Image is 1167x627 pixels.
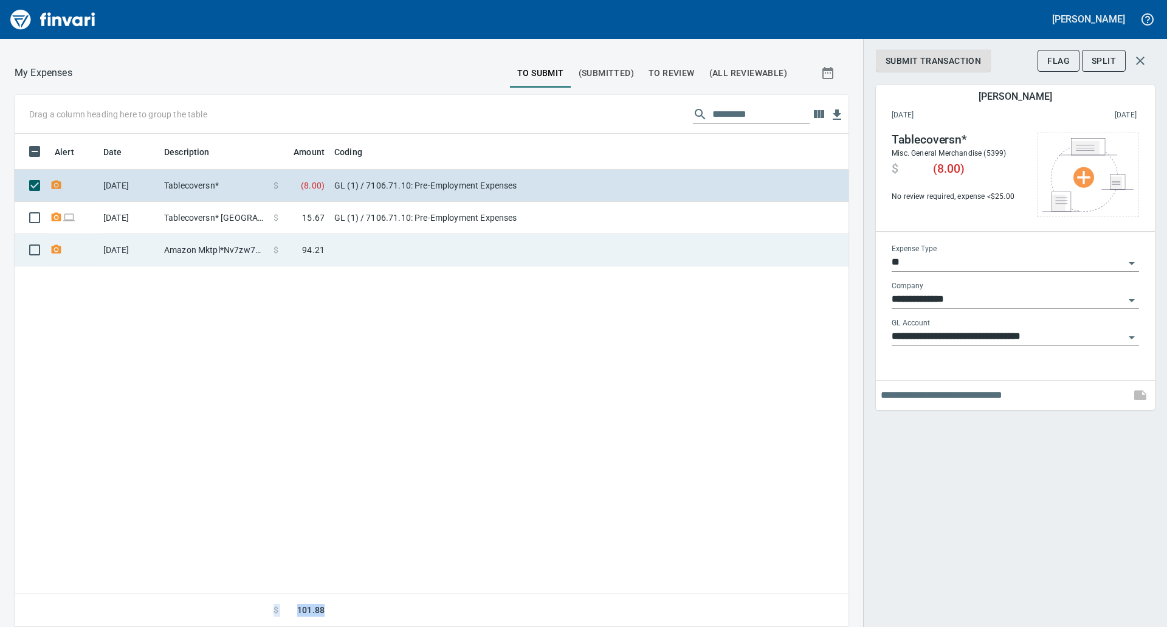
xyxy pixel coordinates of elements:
td: GL (1) / 7106.71.10: Pre-Employment Expenses [329,170,633,202]
span: 101.88 [297,604,325,617]
span: Alert [55,145,90,159]
span: Split [1092,54,1116,69]
td: Amazon Mktpl*Nv7zw78e1 [159,234,269,266]
span: To Review [649,66,695,81]
span: Receipt Required [50,246,63,254]
span: Date [103,145,122,159]
img: Finvari [7,5,98,34]
p: My Expenses [15,66,72,80]
span: Submit Transaction [886,54,981,69]
h5: [PERSON_NAME] [1052,13,1125,26]
span: (All Reviewable) [709,66,787,81]
span: Online transaction [63,213,75,221]
td: GL (1) / 7106.71.10: Pre-Employment Expenses [329,202,633,234]
h5: [PERSON_NAME] [979,90,1052,103]
td: Tablecoversn* [159,170,269,202]
label: Expense Type [892,246,937,253]
span: 15.67 [302,212,325,224]
span: Date [103,145,138,159]
span: Misc. General Merchandise (5399) [892,149,1006,158]
span: Alert [55,145,74,159]
span: Coding [334,145,362,159]
td: [DATE] [98,202,159,234]
td: Tablecoversn* [GEOGRAPHIC_DATA] [GEOGRAPHIC_DATA] [159,202,269,234]
span: (Submitted) [579,66,634,81]
span: $ [274,212,278,224]
span: ( 8.00 ) [301,179,325,192]
button: [PERSON_NAME] [1049,10,1128,29]
h4: Tablecoversn* [892,133,1023,147]
span: To Submit [517,66,564,81]
button: Open [1123,329,1140,346]
td: [DATE] [98,234,159,266]
button: Flag [1038,50,1079,72]
span: Receipt Required [50,213,63,221]
span: Description [164,145,210,159]
label: Company [892,283,923,290]
span: Amount [294,145,325,159]
button: Split [1082,50,1126,72]
span: Flag [1047,54,1070,69]
button: Close transaction [1126,46,1155,75]
button: Open [1123,255,1140,272]
span: $ [274,179,278,192]
td: [DATE] [98,170,159,202]
span: $ [274,244,278,256]
nav: breadcrumb [15,66,72,80]
img: Select file [1042,138,1134,212]
span: This records your note into the expense [1126,381,1155,410]
span: Description [164,145,225,159]
button: Open [1123,292,1140,309]
span: Receipt Required [50,181,63,189]
span: $ [892,162,898,176]
p: Drag a column heading here to group the table [29,108,207,120]
span: No review required, expense < $25.00 [892,191,1023,203]
span: Amount [278,145,325,159]
label: GL Account [892,320,930,327]
span: [DATE] [892,109,1014,122]
span: This charge was settled by the merchant and appears on the 2025/10/11 statement. [1014,109,1137,122]
span: Coding [334,145,378,159]
span: 94.21 [302,244,325,256]
span: ( 8.00 ) [933,162,965,176]
span: $ [274,604,278,617]
button: Submit Transaction [876,50,991,72]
